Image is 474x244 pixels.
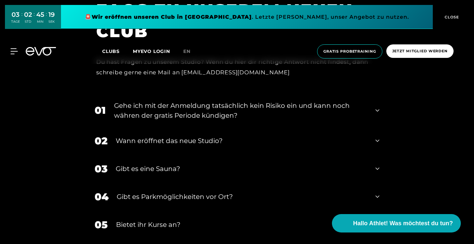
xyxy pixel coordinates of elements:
div: Gibt es Parkmöglichkeiten vor Ort? [117,192,367,202]
a: Clubs [102,48,133,54]
div: : [34,11,35,28]
a: Jetzt Mitglied werden [384,44,456,59]
div: 19 [48,10,55,19]
div: 05 [95,217,108,232]
button: CLOSE [433,5,469,29]
a: Gratis Probetraining [315,44,384,59]
span: Clubs [102,48,120,54]
div: : [21,11,22,28]
div: Gehe ich mit der Anmeldung tatsächlich kein Risiko ein und kann noch währen der gratis Periode kü... [114,101,367,120]
span: Hallo Athlet! Was möchtest du tun? [353,219,453,228]
div: 02 [95,134,107,148]
div: 03 [95,161,107,176]
div: 03 [11,10,20,19]
div: TAGE [11,19,20,24]
button: Hallo Athlet! Was möchtest du tun? [332,214,461,232]
div: Bietet ihr Kurse an? [116,220,367,230]
div: 04 [95,189,108,204]
a: en [183,48,198,55]
div: Wann eröffnet das neue Studio? [116,136,367,146]
span: Gratis Probetraining [323,49,376,54]
div: 01 [95,103,106,118]
div: STD [24,19,32,24]
div: SEK [48,19,55,24]
div: : [46,11,47,28]
a: MYEVO LOGIN [133,48,170,54]
div: Gibt es eine Sauna? [116,164,367,174]
div: 45 [36,10,44,19]
span: en [183,48,191,54]
div: 02 [24,10,32,19]
span: Jetzt Mitglied werden [392,48,448,54]
span: CLOSE [443,14,459,20]
div: MIN [36,19,44,24]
